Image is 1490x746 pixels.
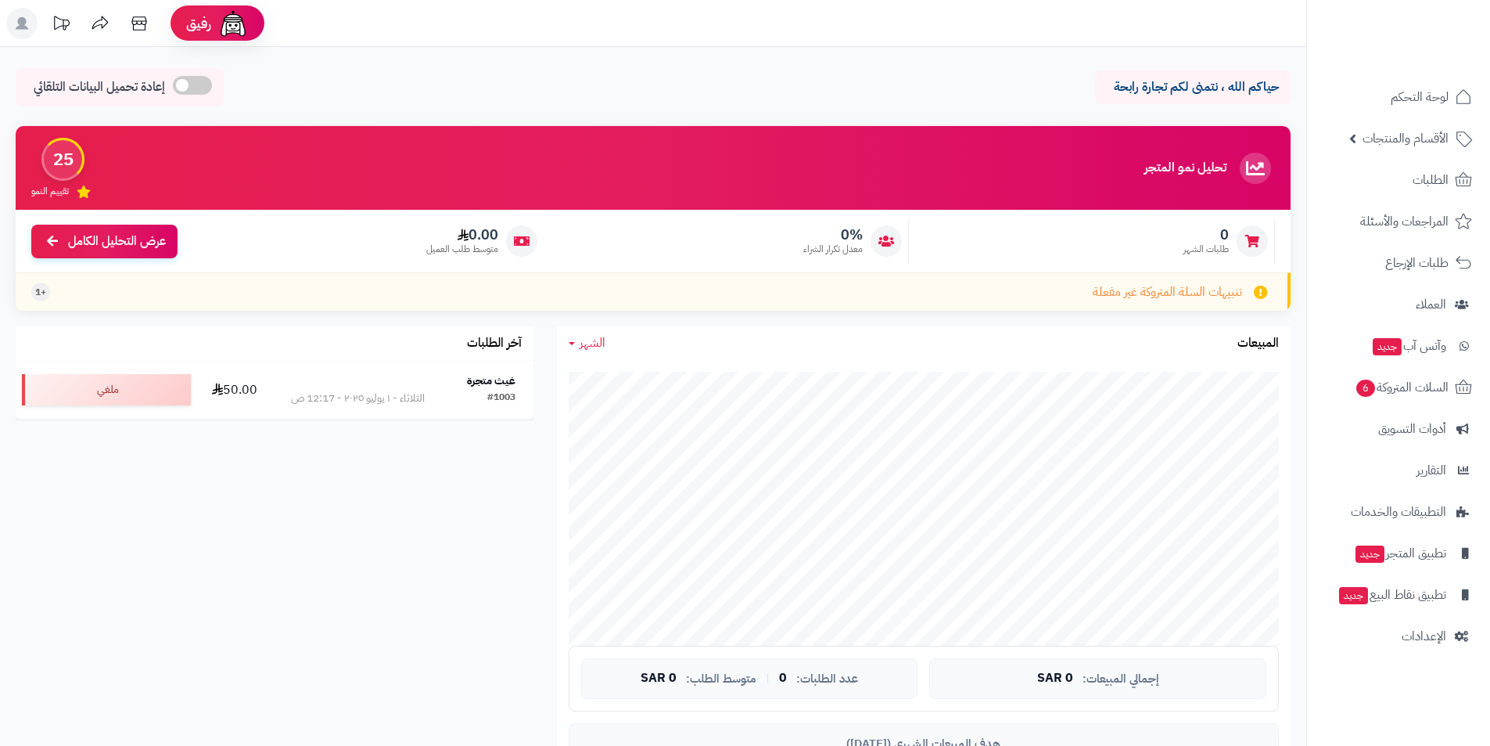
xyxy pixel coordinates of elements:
a: تطبيق نقاط البيعجديد [1316,576,1481,614]
span: عدد الطلبات: [796,672,858,686]
div: الثلاثاء - ١ يوليو ٢٠٢٥ - 12:17 ص [291,391,425,406]
span: طلبات الشهر [1183,243,1229,256]
a: التقارير [1316,452,1481,489]
a: تحديثات المنصة [41,8,81,43]
span: الطلبات [1413,169,1449,191]
span: التقارير [1416,459,1446,481]
span: تطبيق المتجر [1354,542,1446,564]
span: جديد [1339,587,1368,604]
span: +1 [35,286,46,299]
a: المراجعات والأسئلة [1316,203,1481,240]
span: السلات المتروكة [1355,377,1449,398]
h3: المبيعات [1237,337,1279,351]
span: المراجعات والأسئلة [1360,211,1449,232]
span: تنبيهات السلة المتروكة غير مفعلة [1093,283,1242,301]
a: الإعدادات [1316,618,1481,655]
span: | [766,672,770,684]
span: الإعدادات [1402,625,1446,647]
img: logo-2.png [1384,42,1475,75]
span: عرض التحليل الكامل [68,232,166,250]
span: 0 [779,672,787,686]
a: أدوات التسويق [1316,410,1481,448]
img: ai-face.png [217,8,249,39]
span: 0 [1183,226,1229,243]
span: التطبيقات والخدمات [1351,501,1446,523]
a: عرض التحليل الكامل [31,225,178,258]
span: 0.00 [426,226,498,243]
h3: آخر الطلبات [467,337,522,351]
span: تطبيق نقاط البيع [1337,584,1446,606]
td: 50.00 [197,361,273,419]
a: السلات المتروكة6 [1316,369,1481,406]
span: طلبات الإرجاع [1385,252,1449,274]
a: تطبيق المتجرجديد [1316,535,1481,572]
span: إعادة تحميل البيانات التلقائي [34,78,165,96]
span: الشهر [580,333,605,352]
span: 0 SAR [641,672,677,686]
div: ملغي [22,374,191,405]
span: جديد [1355,546,1384,563]
a: العملاء [1316,286,1481,323]
a: وآتس آبجديد [1316,327,1481,365]
a: الشهر [569,334,605,352]
span: وآتس آب [1371,335,1446,357]
p: حياكم الله ، نتمنى لكم تجارة رابحة [1107,78,1279,96]
span: متوسط الطلب: [686,672,756,686]
a: لوحة التحكم [1316,78,1481,116]
span: 6 [1356,380,1375,397]
span: الأقسام والمنتجات [1363,128,1449,150]
span: متوسط طلب العميل [426,243,498,256]
strong: غيث متجرة [467,373,515,389]
span: أدوات التسويق [1378,418,1446,440]
span: معدل تكرار الشراء [803,243,863,256]
a: الطلبات [1316,161,1481,199]
span: 0 SAR [1037,672,1073,686]
span: رفيق [186,14,211,33]
a: طلبات الإرجاع [1316,244,1481,282]
span: العملاء [1416,294,1446,315]
div: #1003 [487,391,515,406]
span: جديد [1373,338,1402,355]
span: لوحة التحكم [1391,86,1449,108]
span: 0% [803,226,863,243]
a: التطبيقات والخدمات [1316,493,1481,531]
span: إجمالي المبيعات: [1082,672,1159,686]
h3: تحليل نمو المتجر [1144,161,1226,175]
span: تقييم النمو [31,185,69,198]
